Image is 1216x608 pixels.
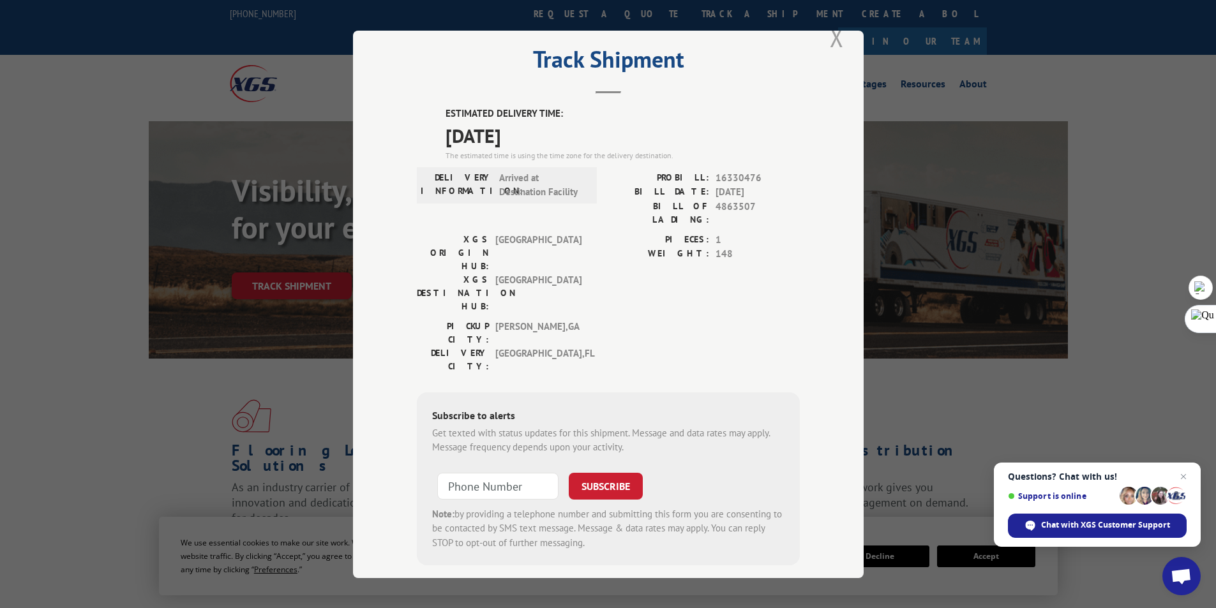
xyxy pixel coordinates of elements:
[499,170,585,199] span: Arrived at Destination Facility
[716,199,800,226] span: 4863507
[495,232,582,272] span: [GEOGRAPHIC_DATA]
[1162,557,1201,595] a: Open chat
[716,232,800,247] span: 1
[432,407,784,426] div: Subscribe to alerts
[716,170,800,185] span: 16330476
[495,319,582,346] span: [PERSON_NAME] , GA
[608,170,709,185] label: PROBILL:
[608,247,709,262] label: WEIGHT:
[1008,514,1187,538] span: Chat with XGS Customer Support
[417,346,489,373] label: DELIVERY CITY:
[446,107,800,121] label: ESTIMATED DELIVERY TIME:
[417,50,800,75] h2: Track Shipment
[608,199,709,226] label: BILL OF LADING:
[417,272,489,313] label: XGS DESTINATION HUB:
[432,426,784,454] div: Get texted with status updates for this shipment. Message and data rates may apply. Message frequ...
[446,149,800,161] div: The estimated time is using the time zone for the delivery destination.
[417,319,489,346] label: PICKUP CITY:
[437,472,559,499] input: Phone Number
[716,185,800,200] span: [DATE]
[1041,519,1170,531] span: Chat with XGS Customer Support
[716,247,800,262] span: 148
[421,170,493,199] label: DELIVERY INFORMATION:
[1008,491,1115,501] span: Support is online
[608,232,709,247] label: PIECES:
[417,232,489,272] label: XGS ORIGIN HUB:
[608,185,709,200] label: BILL DATE:
[495,272,582,313] span: [GEOGRAPHIC_DATA]
[446,121,800,149] span: [DATE]
[569,472,643,499] button: SUBSCRIBE
[826,20,848,55] button: Close modal
[1008,471,1187,482] span: Questions? Chat with us!
[432,507,784,550] div: by providing a telephone number and submitting this form you are consenting to be contacted by SM...
[495,346,582,373] span: [GEOGRAPHIC_DATA] , FL
[432,507,454,519] strong: Note:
